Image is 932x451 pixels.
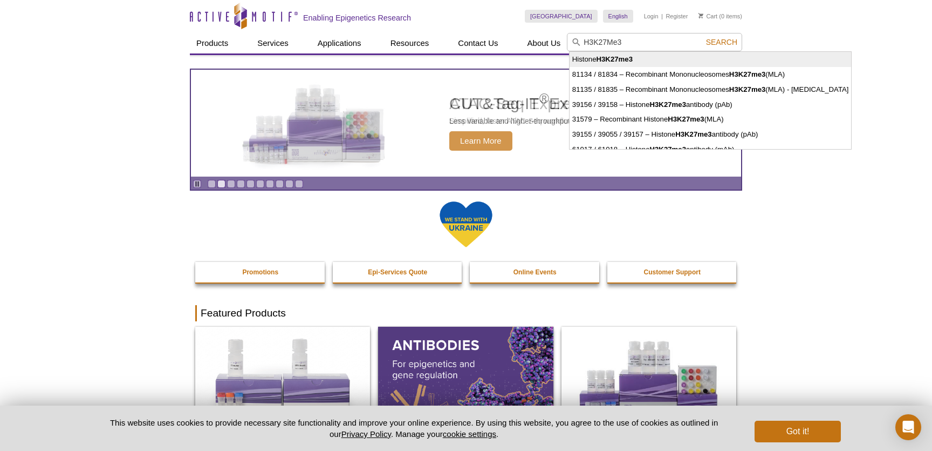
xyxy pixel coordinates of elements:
[449,96,704,112] h2: CUT&Tag-IT Express Assay Kit
[237,180,245,188] a: Go to slide 4
[195,327,370,433] img: DNA Library Prep Kit for Illumina
[217,180,225,188] a: Go to slide 2
[242,268,278,276] strong: Promotions
[539,91,549,106] sup: ®
[597,55,633,63] strong: H3K27me3
[895,414,921,440] div: Open Intercom Messenger
[570,97,852,112] li: 39156 / 39158 – Histone antibody (pAb)
[607,262,738,282] a: Customer Support
[246,180,255,188] a: Go to slide 5
[285,180,293,188] a: Go to slide 9
[668,115,704,123] strong: H3K27me3
[666,12,688,20] a: Register
[443,429,496,439] button: cookie settings
[675,130,711,138] strong: H3K27me3
[191,70,741,177] a: CUT&Tag-IT Express Assay Kit CUT&Tag-IT®Express Assay Kit Less variable and higher-throughput gen...
[706,38,737,46] span: Search
[570,112,852,127] li: 31579 – Recombinant Histone (MLA)
[755,421,841,442] button: Got it!
[276,180,284,188] a: Go to slide 8
[368,268,427,276] strong: Epi-Services Quote
[195,262,326,282] a: Promotions
[698,13,703,18] img: Your Cart
[570,67,852,82] li: 81134 / 81834 – Recombinant Mononucleosomes (MLA)
[208,180,216,188] a: Go to slide 1
[513,268,557,276] strong: Online Events
[195,305,737,321] h2: Featured Products
[703,37,741,47] button: Search
[570,127,852,142] li: 39155 / 39055 / 39157 – Histone antibody (pAb)
[251,33,295,53] a: Services
[650,100,686,109] strong: H3K27me3
[91,417,737,440] p: This website uses cookies to provide necessary site functionality and improve your online experie...
[567,33,742,51] input: Keyword, Cat. No.
[698,12,717,20] a: Cart
[191,70,741,177] article: CUT&Tag-IT Express Assay Kit
[644,268,701,276] strong: Customer Support
[190,33,235,53] a: Products
[311,33,368,53] a: Applications
[266,180,274,188] a: Go to slide 7
[561,327,736,433] img: CUT&Tag-IT® Express Assay Kit
[226,64,404,183] img: CUT&Tag-IT Express Assay Kit
[303,13,411,23] h2: Enabling Epigenetics Research
[644,12,659,20] a: Login
[227,180,235,188] a: Go to slide 3
[193,180,201,188] a: Toggle autoplay
[295,180,303,188] a: Go to slide 10
[378,327,553,433] img: All Antibodies
[729,85,765,93] strong: H3K27me3
[256,180,264,188] a: Go to slide 6
[333,262,463,282] a: Epi-Services Quote
[570,82,852,97] li: 81135 / 81835 – Recombinant Mononucleosomes (MLA) - [MEDICAL_DATA]
[570,52,852,67] li: Histone
[521,33,567,53] a: About Us
[650,145,686,153] strong: H3K27me3
[449,131,512,151] span: Learn More
[525,10,598,23] a: [GEOGRAPHIC_DATA]
[729,70,765,78] strong: H3K27me3
[439,200,493,248] img: We Stand With Ukraine
[661,10,663,23] li: |
[570,142,852,157] li: 61017 / 61018 – Histone antibody (mAb)
[341,429,391,439] a: Privacy Policy
[451,33,504,53] a: Contact Us
[470,262,600,282] a: Online Events
[384,33,436,53] a: Resources
[603,10,633,23] a: English
[698,10,742,23] li: (0 items)
[449,116,704,126] p: Less variable and higher-throughput genome-wide profiling of histone marks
